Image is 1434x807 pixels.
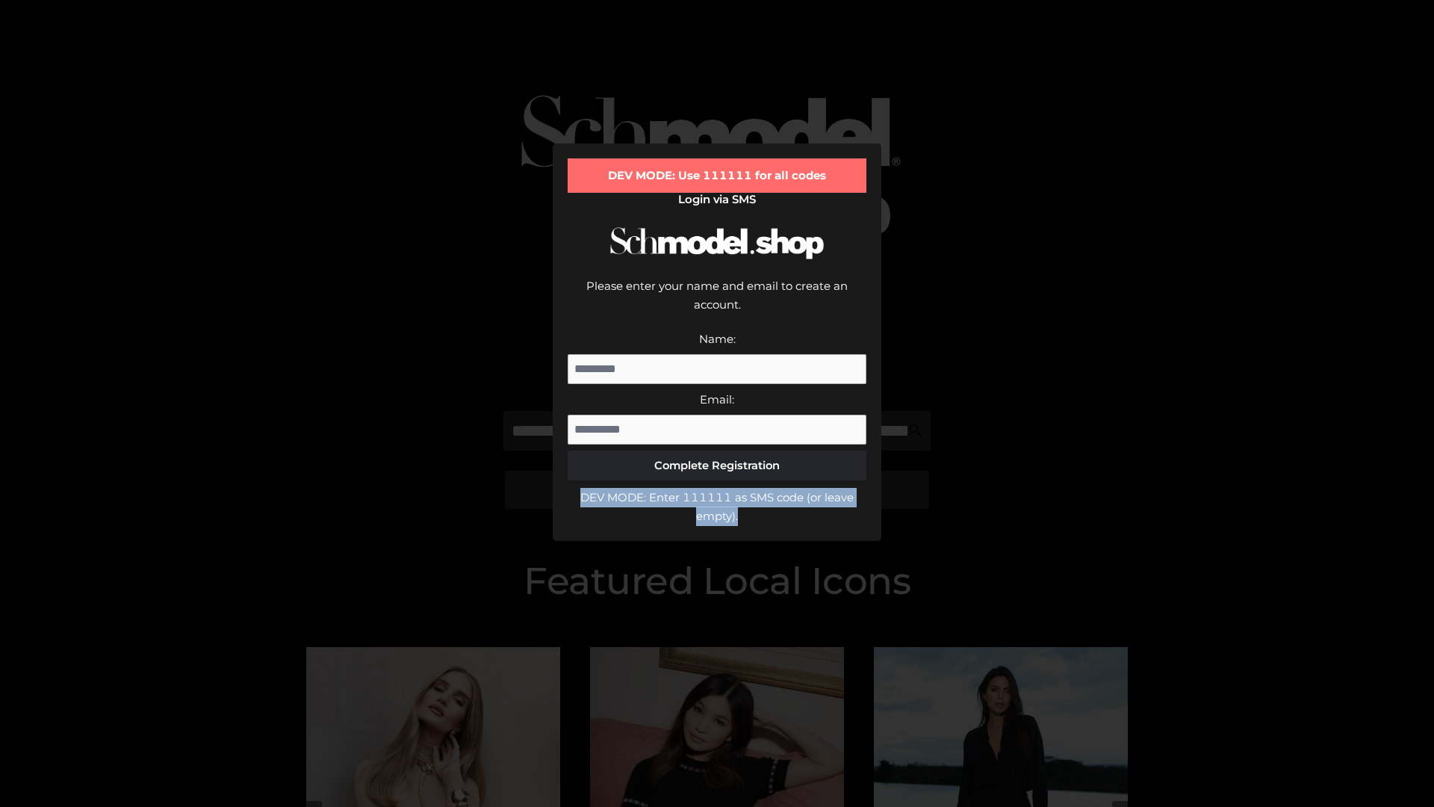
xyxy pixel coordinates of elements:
img: Schmodel Logo [605,214,829,273]
label: Email: [700,392,734,406]
div: Please enter your name and email to create an account. [568,276,866,330]
h2: Login via SMS [568,193,866,206]
label: Name: [699,332,736,346]
div: DEV MODE: Enter 111111 as SMS code (or leave empty). [568,488,866,526]
div: DEV MODE: Use 111111 for all codes [568,158,866,193]
button: Complete Registration [568,451,866,480]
